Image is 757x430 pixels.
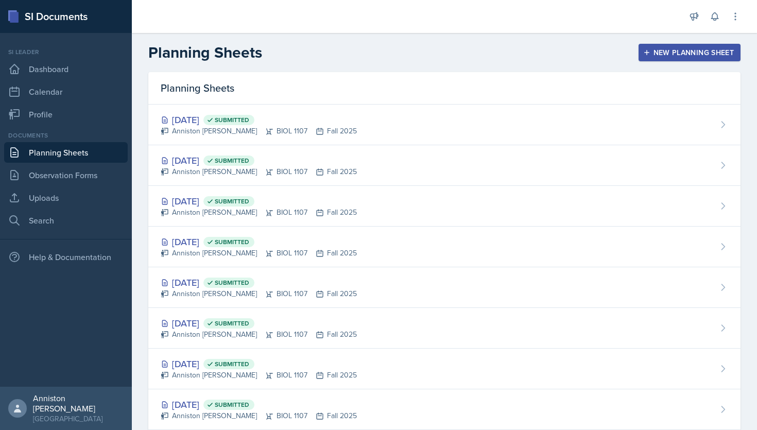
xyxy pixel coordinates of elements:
a: [DATE] Submitted Anniston [PERSON_NAME]BIOL 1107Fall 2025 [148,267,741,308]
a: Uploads [4,187,128,208]
span: Submitted [215,116,249,124]
a: [DATE] Submitted Anniston [PERSON_NAME]BIOL 1107Fall 2025 [148,389,741,430]
span: Submitted [215,319,249,328]
div: Anniston [PERSON_NAME] [33,393,124,414]
div: [DATE] [161,194,357,208]
div: [DATE] [161,398,357,411]
div: Anniston [PERSON_NAME] BIOL 1107 Fall 2025 [161,126,357,136]
div: Planning Sheets [148,72,741,105]
div: [GEOGRAPHIC_DATA] [33,414,124,424]
span: Submitted [215,197,249,205]
button: New Planning Sheet [639,44,741,61]
div: [DATE] [161,235,357,249]
div: Anniston [PERSON_NAME] BIOL 1107 Fall 2025 [161,370,357,381]
h2: Planning Sheets [148,43,262,62]
a: [DATE] Submitted Anniston [PERSON_NAME]BIOL 1107Fall 2025 [148,349,741,389]
div: Anniston [PERSON_NAME] BIOL 1107 Fall 2025 [161,166,357,177]
a: Planning Sheets [4,142,128,163]
div: [DATE] [161,357,357,371]
span: Submitted [215,401,249,409]
a: [DATE] Submitted Anniston [PERSON_NAME]BIOL 1107Fall 2025 [148,145,741,186]
div: Anniston [PERSON_NAME] BIOL 1107 Fall 2025 [161,410,357,421]
a: Observation Forms [4,165,128,185]
div: Anniston [PERSON_NAME] BIOL 1107 Fall 2025 [161,329,357,340]
span: Submitted [215,238,249,246]
div: [DATE] [161,316,357,330]
span: Submitted [215,360,249,368]
div: Si leader [4,47,128,57]
div: Anniston [PERSON_NAME] BIOL 1107 Fall 2025 [161,248,357,259]
span: Submitted [215,157,249,165]
a: [DATE] Submitted Anniston [PERSON_NAME]BIOL 1107Fall 2025 [148,186,741,227]
a: Profile [4,104,128,125]
div: [DATE] [161,113,357,127]
a: [DATE] Submitted Anniston [PERSON_NAME]BIOL 1107Fall 2025 [148,105,741,145]
div: Anniston [PERSON_NAME] BIOL 1107 Fall 2025 [161,207,357,218]
a: Calendar [4,81,128,102]
div: New Planning Sheet [645,48,734,57]
a: Search [4,210,128,231]
a: Dashboard [4,59,128,79]
span: Submitted [215,279,249,287]
div: Documents [4,131,128,140]
div: Help & Documentation [4,247,128,267]
a: [DATE] Submitted Anniston [PERSON_NAME]BIOL 1107Fall 2025 [148,308,741,349]
a: [DATE] Submitted Anniston [PERSON_NAME]BIOL 1107Fall 2025 [148,227,741,267]
div: Anniston [PERSON_NAME] BIOL 1107 Fall 2025 [161,288,357,299]
div: [DATE] [161,153,357,167]
div: [DATE] [161,276,357,289]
